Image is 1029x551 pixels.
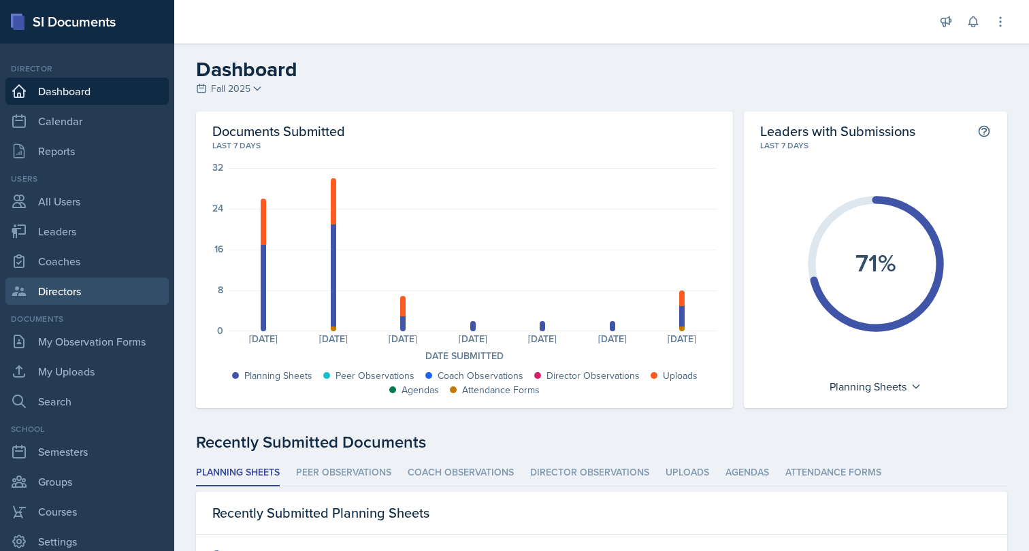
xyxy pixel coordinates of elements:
h2: Documents Submitted [212,122,717,139]
div: Attendance Forms [462,383,540,397]
li: Agendas [725,460,769,486]
div: [DATE] [368,334,438,344]
div: Last 7 days [212,139,717,152]
a: Reports [5,137,169,165]
div: Director [5,63,169,75]
div: Uploads [663,369,698,383]
div: 0 [217,326,223,335]
div: [DATE] [508,334,577,344]
a: Directors [5,278,169,305]
div: [DATE] [438,334,507,344]
li: Uploads [666,460,709,486]
div: [DATE] [577,334,647,344]
a: Semesters [5,438,169,465]
li: Planning Sheets [196,460,280,486]
div: Recently Submitted Documents [196,430,1007,454]
a: My Uploads [5,358,169,385]
div: Coach Observations [438,369,523,383]
div: 16 [214,244,223,254]
a: Coaches [5,248,169,275]
div: Users [5,173,169,185]
div: 32 [212,163,223,172]
li: Peer Observations [296,460,391,486]
a: Courses [5,498,169,525]
a: Groups [5,468,169,495]
h2: Dashboard [196,57,1007,82]
li: Attendance Forms [785,460,881,486]
a: Leaders [5,218,169,245]
div: Date Submitted [212,349,717,363]
div: Recently Submitted Planning Sheets [196,492,1007,535]
div: Director Observations [546,369,640,383]
li: Coach Observations [408,460,514,486]
a: Calendar [5,107,169,135]
div: Planning Sheets [244,369,312,383]
div: Last 7 days [760,139,991,152]
a: Search [5,388,169,415]
div: School [5,423,169,435]
div: 24 [212,203,223,213]
span: Fall 2025 [211,82,250,96]
div: Planning Sheets [823,375,928,397]
div: 8 [218,285,223,295]
li: Director Observations [530,460,649,486]
a: All Users [5,188,169,215]
div: [DATE] [647,334,717,344]
text: 71% [855,244,896,280]
h2: Leaders with Submissions [760,122,915,139]
div: Peer Observations [336,369,414,383]
div: Agendas [402,383,439,397]
a: My Observation Forms [5,328,169,355]
div: Documents [5,313,169,325]
a: Dashboard [5,78,169,105]
div: [DATE] [298,334,367,344]
div: [DATE] [229,334,298,344]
